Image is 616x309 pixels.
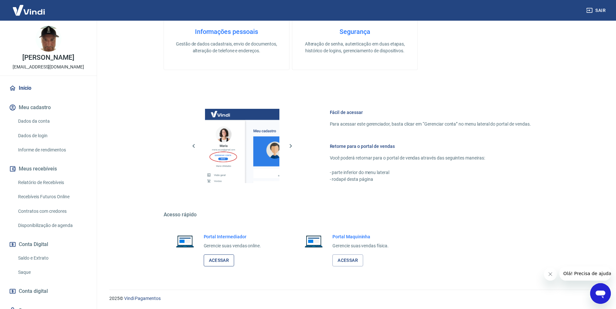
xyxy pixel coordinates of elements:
[204,254,234,266] a: Acessar
[330,155,531,161] p: Você poderá retornar para o portal de vendas através das seguintes maneiras:
[16,176,89,189] a: Relatório de Recebíveis
[8,100,89,115] button: Meu cadastro
[330,121,531,128] p: Para acessar este gerenciador, basta clicar em “Gerenciar conta” no menu lateral do portal de ven...
[585,5,608,16] button: Sair
[124,296,161,301] a: Vindi Pagamentos
[16,129,89,142] a: Dados de login
[205,109,279,183] img: Imagem da dashboard mostrando o botão de gerenciar conta na sidebar no lado esquerdo
[8,81,89,95] a: Início
[544,268,557,281] iframe: Fechar mensagem
[16,143,89,157] a: Informe de rendimentos
[16,252,89,265] a: Saldo e Extrato
[330,109,531,116] h6: Fácil de acessar
[332,242,389,249] p: Gerencie suas vendas física.
[8,237,89,252] button: Conta Digital
[4,5,54,10] span: Olá! Precisa de ajuda?
[204,242,261,249] p: Gerencie suas vendas online.
[8,162,89,176] button: Meus recebíveis
[174,28,279,36] h4: Informações pessoais
[16,115,89,128] a: Dados da conta
[332,233,389,240] h6: Portal Maquininha
[303,28,407,36] h4: Segurança
[330,143,531,149] h6: Retorne para o portal de vendas
[22,54,74,61] p: [PERSON_NAME]
[174,41,279,54] p: Gestão de dados cadastrais, envio de documentos, alteração de telefone e endereços.
[16,205,89,218] a: Contratos com credores
[164,211,546,218] h5: Acesso rápido
[330,176,531,183] p: - rodapé desta página
[171,233,199,249] img: Imagem de um notebook aberto
[204,233,261,240] h6: Portal Intermediador
[16,266,89,279] a: Saque
[559,266,611,281] iframe: Mensagem da empresa
[16,219,89,232] a: Disponibilização de agenda
[303,41,407,54] p: Alteração de senha, autenticação em duas etapas, histórico de logins, gerenciamento de dispositivos.
[8,0,50,20] img: Vindi
[36,26,61,52] img: 5978426c-339d-4683-b41a-56cde90ec1d2.jpeg
[300,233,327,249] img: Imagem de um notebook aberto
[19,287,48,296] span: Conta digital
[332,254,363,266] a: Acessar
[109,295,600,302] p: 2025 ©
[8,284,89,298] a: Conta digital
[590,283,611,304] iframe: Botão para abrir a janela de mensagens
[330,169,531,176] p: - parte inferior do menu lateral
[13,64,84,70] p: [EMAIL_ADDRESS][DOMAIN_NAME]
[16,190,89,203] a: Recebíveis Futuros Online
